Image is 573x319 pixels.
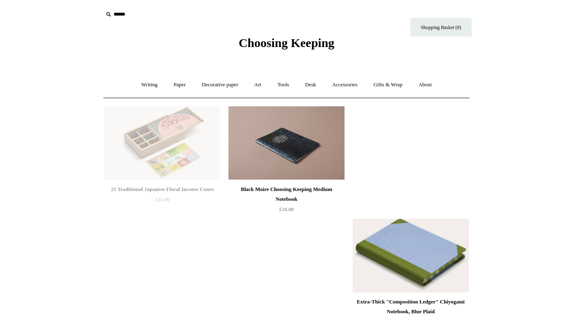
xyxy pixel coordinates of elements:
[104,184,220,218] a: 21 Traditional Japanese Floral Incense Cones £25.00
[228,106,345,180] img: Black Moire Choosing Keeping Medium Notebook
[325,74,365,96] a: Accessories
[104,106,220,180] img: 21 Traditional Japanese Floral Incense Cones
[155,196,170,202] span: £25.00
[247,74,269,96] a: Art
[231,184,342,204] div: Black Moire Choosing Keeping Medium Notebook
[106,184,218,194] div: 21 Traditional Japanese Floral Incense Cones
[355,184,467,204] div: Apricot Pearl Kaweco Collection Classic Sport Fountain Pen
[353,106,469,180] img: Apricot Pearl Kaweco Collection Classic Sport Fountain Pen
[410,18,472,36] a: Shopping Basket (0)
[366,74,410,96] a: Gifts & Wrap
[239,43,334,48] a: Choosing Keeping
[228,184,345,218] a: Black Moire Choosing Keeping Medium Notebook £10.00
[228,106,345,180] a: Black Moire Choosing Keeping Medium Notebook Black Moire Choosing Keeping Medium Notebook
[155,309,170,315] span: £25.00
[270,74,297,96] a: Tools
[355,297,467,317] div: Extra-Thick "Composition Ledger" Chiyogami Notebook, Blue Plaid
[411,74,439,96] a: About
[353,184,469,218] a: Apricot Pearl Kaweco Collection Classic Sport Fountain Pen £27.00
[228,219,345,292] img: Marbled Sailor Pro Gear Mini Slim Fountain Pen, Pistache
[239,36,334,49] span: Choosing Keeping
[403,206,418,212] span: £27.00
[353,219,469,292] a: Extra-Thick "Composition Ledger" Chiyogami Notebook, Blue Plaid Extra-Thick "Composition Ledger" ...
[228,219,345,292] a: Marbled Sailor Pro Gear Mini Slim Fountain Pen, Pistache Marbled Sailor Pro Gear Mini Slim Founta...
[298,74,324,96] a: Desk
[279,206,294,212] span: £10.00
[134,74,165,96] a: Writing
[353,106,469,180] a: Apricot Pearl Kaweco Collection Classic Sport Fountain Pen Apricot Pearl Kaweco Collection Classi...
[166,74,193,96] a: Paper
[195,74,246,96] a: Decorative paper
[104,219,220,292] a: Lamy Safari Joy Calligraphy Fountain Pen Lamy Safari Joy Calligraphy Fountain Pen
[104,219,220,292] img: Lamy Safari Joy Calligraphy Fountain Pen
[231,297,342,317] div: Marbled Sailor Pro Gear Mini Slim Fountain Pen, Pistache
[106,297,218,307] div: Lamy Safari Joy Calligraphy Fountain Pen
[353,219,469,292] img: Extra-Thick "Composition Ledger" Chiyogami Notebook, Blue Plaid
[104,106,220,180] a: 21 Traditional Japanese Floral Incense Cones 21 Traditional Japanese Floral Incense Cones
